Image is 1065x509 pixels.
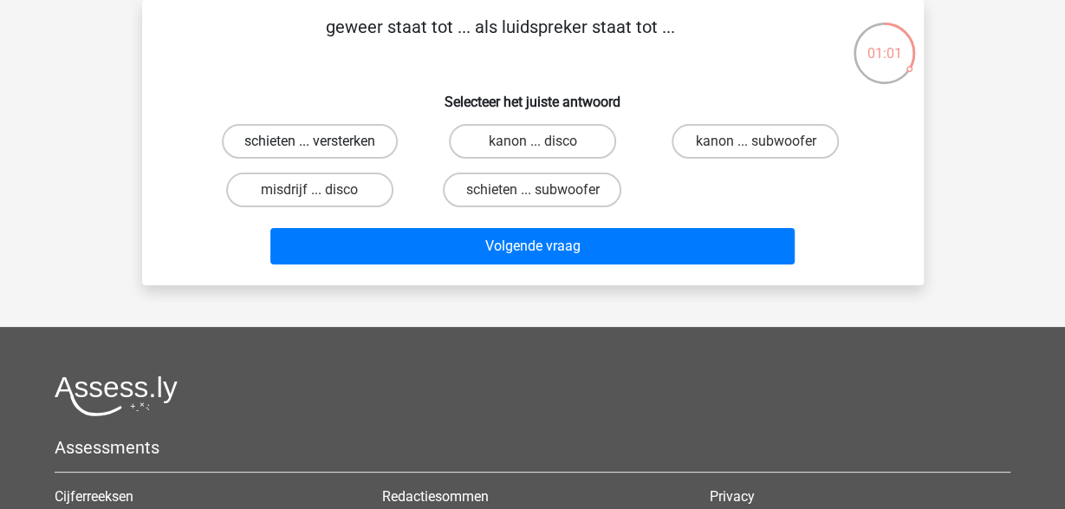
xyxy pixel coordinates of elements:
a: Cijferreeksen [55,488,133,505]
label: schieten ... versterken [222,124,398,159]
a: Privacy [709,488,754,505]
h6: Selecteer het juiste antwoord [170,80,896,110]
div: 01:01 [852,21,917,64]
label: schieten ... subwoofer [443,173,621,207]
h5: Assessments [55,437,1010,458]
label: misdrijf ... disco [226,173,393,207]
label: kanon ... disco [449,124,616,159]
p: geweer staat tot ... als luidspreker staat tot ... [170,14,831,66]
a: Redactiesommen [382,488,489,505]
label: kanon ... subwoofer [672,124,839,159]
img: Assessly logo [55,375,178,416]
button: Volgende vraag [270,228,795,264]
